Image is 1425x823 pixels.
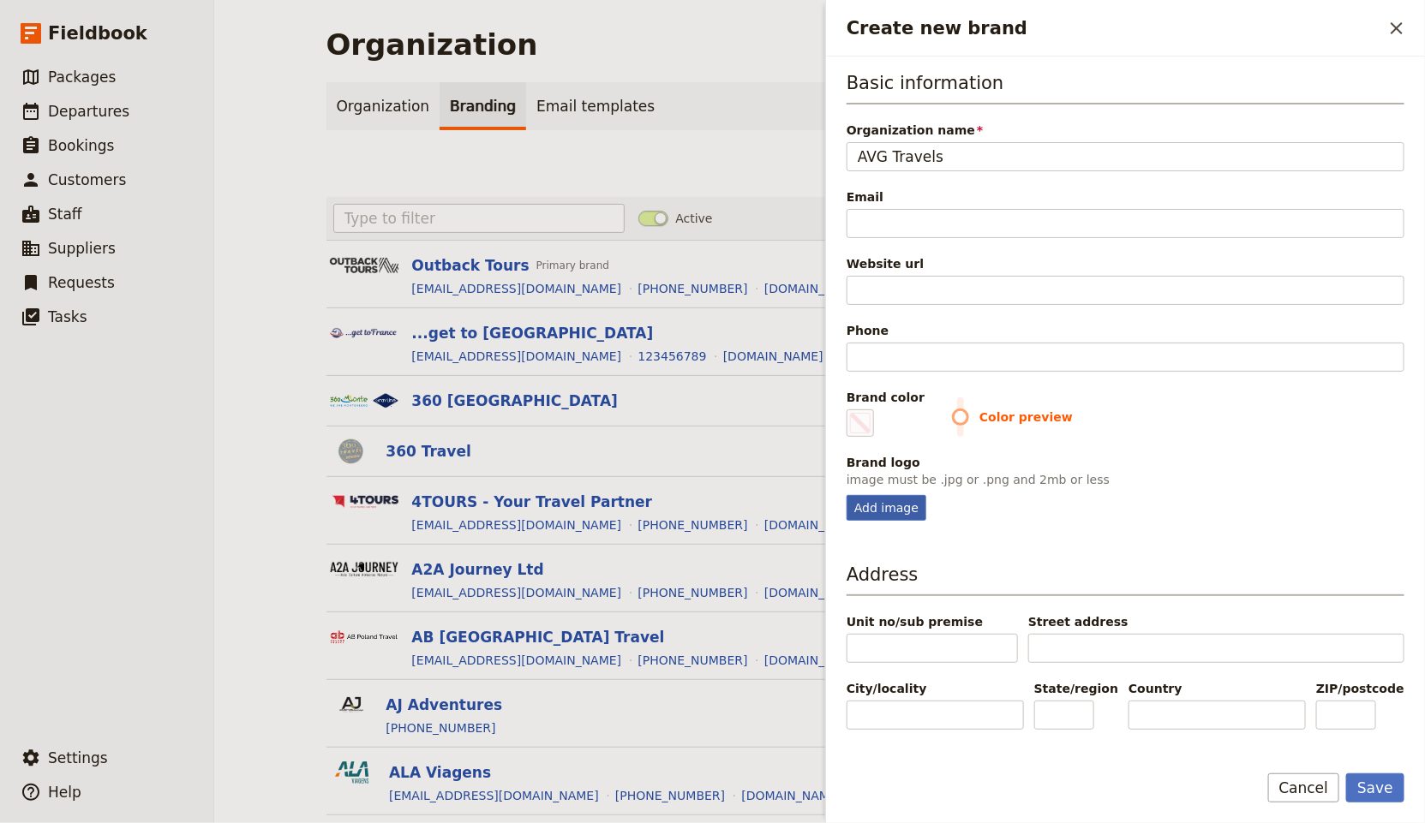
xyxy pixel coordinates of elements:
span: Help [48,784,81,801]
div: Add image [847,495,926,521]
button: Cancel [1268,773,1340,802]
span: Packages [48,69,116,86]
img: Logo [330,393,398,409]
button: A2A Journey Ltd [412,559,544,580]
a: Branding [440,82,526,130]
button: Outback Tours [412,255,530,276]
input: Email [847,209,1404,238]
a: [EMAIL_ADDRESS][DOMAIN_NAME] [412,348,622,365]
a: [EMAIL_ADDRESS][DOMAIN_NAME] [412,280,622,297]
input: Unit no/sub premise [847,634,1018,663]
button: AJ Adventures [386,695,503,715]
span: Primary brand [536,259,609,272]
span: Unit no/sub premise [847,613,1018,630]
a: [PHONE_NUMBER] [638,516,748,534]
button: ...get to [GEOGRAPHIC_DATA] [412,323,654,343]
span: Settings [48,749,108,766]
a: [DOMAIN_NAME] [764,584,865,601]
input: Street address [1028,634,1404,663]
input: State/region [1034,701,1094,730]
input: ZIP/postcode [1316,701,1376,730]
span: Active [675,210,712,227]
button: 360 Travel [386,441,471,462]
button: Save [1346,773,1404,802]
span: Organization name [847,122,1404,139]
img: Logo [330,760,376,785]
input: Website url [847,276,1404,305]
span: City/locality [847,680,1024,697]
a: [EMAIL_ADDRESS][DOMAIN_NAME] [389,787,599,804]
a: [DOMAIN_NAME] [764,280,865,297]
a: [DOMAIN_NAME] [742,787,842,804]
input: Organization name [847,142,1404,171]
h1: Organization [326,27,538,62]
div: Email [847,188,1404,206]
input: City/locality [847,701,1024,730]
a: [DOMAIN_NAME] [723,348,823,365]
a: Organization [326,82,440,130]
a: [EMAIL_ADDRESS][DOMAIN_NAME] [412,516,622,534]
a: [EMAIL_ADDRESS][DOMAIN_NAME] [412,584,622,601]
a: [PHONE_NUMBER] [638,280,748,297]
input: Phone [847,343,1404,372]
div: Brand logo [847,454,1404,471]
span: ZIP/postcode [1316,680,1404,697]
span: Staff [48,206,82,223]
h2: Create new brand [847,15,1382,41]
span: Country [1129,680,1306,697]
img: Logo [330,562,398,578]
span: Suppliers [48,240,116,257]
h3: Basic information [847,70,1404,104]
span: State/region [1034,680,1118,697]
span: Color preview [952,409,1404,426]
button: 360 [GEOGRAPHIC_DATA] [412,391,619,411]
span: Requests [48,274,115,291]
a: [DOMAIN_NAME] [764,652,865,669]
img: Logo [330,692,373,718]
a: [EMAIL_ADDRESS][DOMAIN_NAME] [412,652,622,669]
input: Type to filter [333,204,626,233]
button: ALA Viagens [389,762,491,783]
span: Bookings [48,137,114,154]
a: 123456789 [638,348,707,365]
p: image must be .jpg or .png and 2mb or less [847,471,1404,488]
span: Brand color [847,389,925,406]
span: Tasks [48,308,87,325]
span: Departures [48,103,129,120]
a: [PHONE_NUMBER] [386,719,496,737]
button: Close drawer [1382,14,1411,43]
a: Email templates [526,82,665,130]
img: Logo [330,630,398,645]
a: [PHONE_NUMBER] [638,652,748,669]
img: Logo [330,328,398,339]
button: 4TOURS - Your Travel Partner [412,492,653,512]
button: AB [GEOGRAPHIC_DATA] Travel [412,627,665,647]
img: Logo [330,492,398,512]
img: Logo [330,438,373,464]
a: [PHONE_NUMBER] [638,584,748,601]
h3: Address [847,562,1404,596]
a: [DOMAIN_NAME] [764,516,865,534]
a: [PHONE_NUMBER] [615,787,725,804]
span: Fieldbook [48,21,147,46]
span: Customers [48,171,126,188]
div: Phone [847,322,1404,339]
span: Street address [1028,613,1404,630]
div: Website url [847,255,1404,272]
img: Logo [330,258,398,273]
input: Country [1129,701,1306,730]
